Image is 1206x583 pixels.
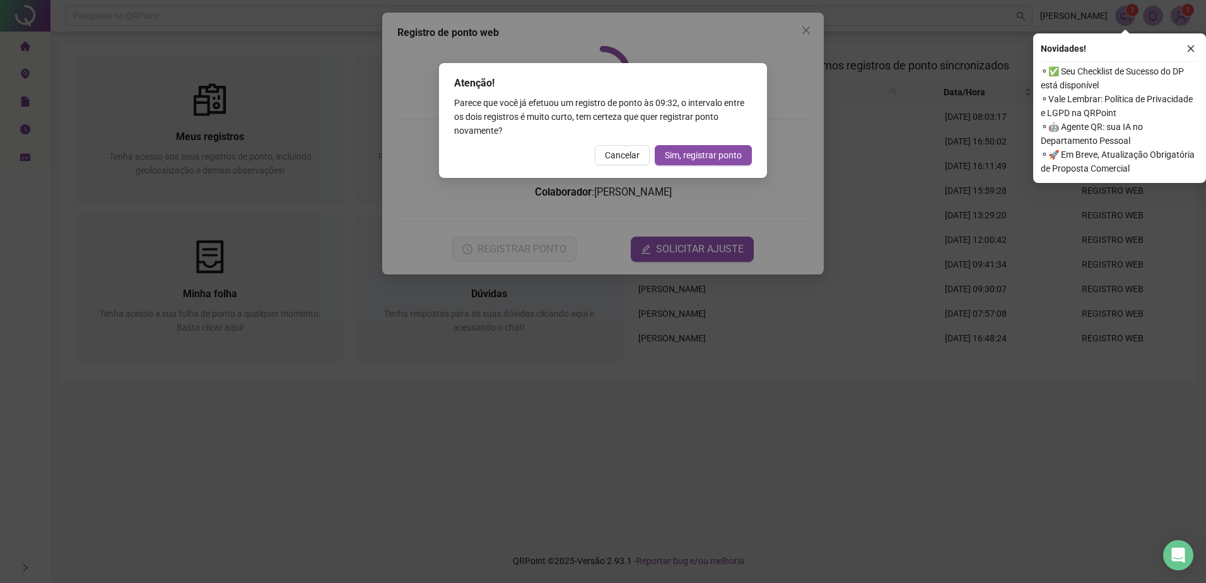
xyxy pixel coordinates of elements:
span: ⚬ ✅ Seu Checklist de Sucesso do DP está disponível [1041,64,1198,92]
span: Sim, registrar ponto [665,148,742,162]
button: Sim, registrar ponto [655,145,752,165]
div: Parece que você já efetuou um registro de ponto às 09:32 , o intervalo entre os dois registros é ... [454,96,752,138]
span: ⚬ 🤖 Agente QR: sua IA no Departamento Pessoal [1041,120,1198,148]
div: Atenção! [454,76,752,91]
button: Cancelar [595,145,650,165]
span: close [1186,44,1195,53]
div: Open Intercom Messenger [1163,540,1193,570]
span: ⚬ 🚀 Em Breve, Atualização Obrigatória de Proposta Comercial [1041,148,1198,175]
span: ⚬ Vale Lembrar: Política de Privacidade e LGPD na QRPoint [1041,92,1198,120]
span: Novidades ! [1041,42,1086,56]
span: Cancelar [605,148,640,162]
